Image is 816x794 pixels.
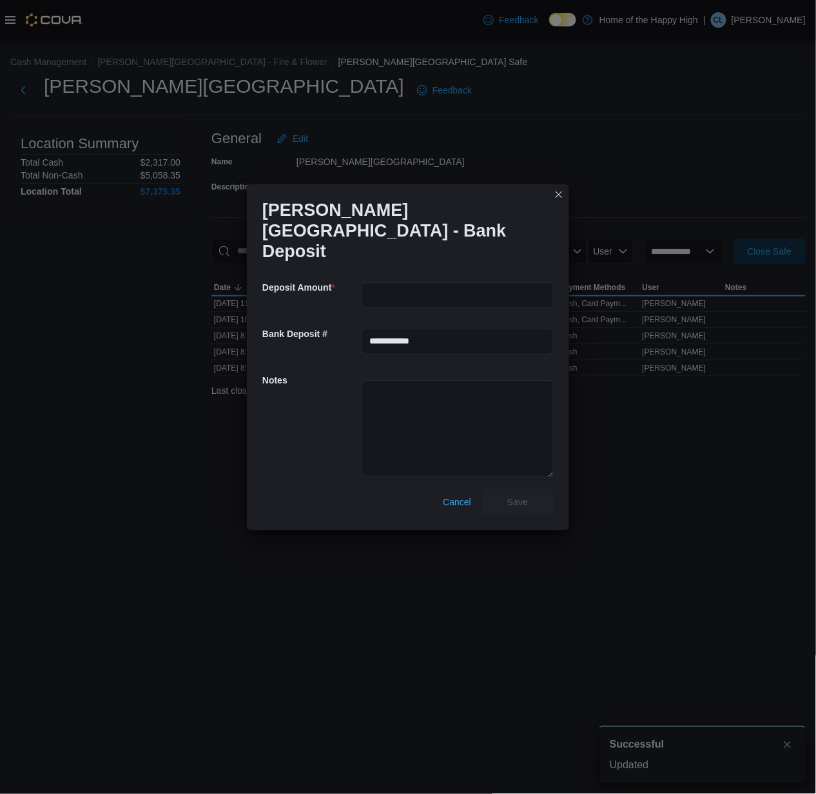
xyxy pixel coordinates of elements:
span: Cancel [443,496,471,508]
h5: Notes [262,367,359,393]
span: Save [507,496,528,508]
h1: [PERSON_NAME][GEOGRAPHIC_DATA] - Bank Deposit [262,200,543,262]
button: Save [481,489,554,515]
button: Closes this modal window [551,187,567,202]
h5: Deposit Amount [262,275,359,300]
button: Cancel [438,489,476,515]
h5: Bank Deposit # [262,321,359,347]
